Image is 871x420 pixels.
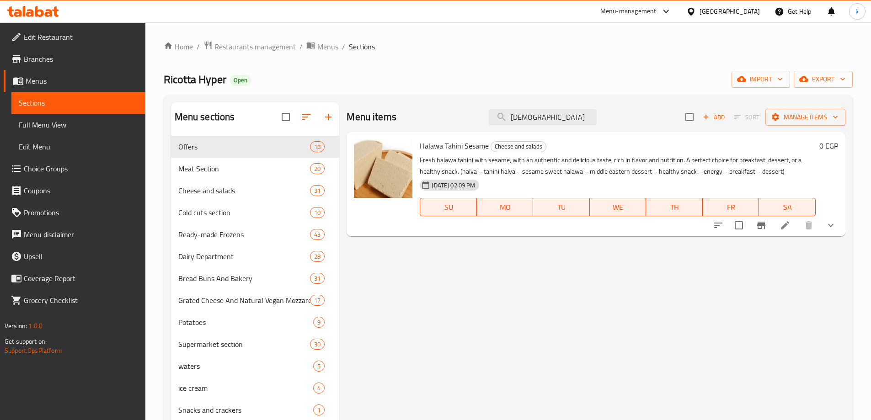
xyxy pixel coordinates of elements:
[197,41,200,52] li: /
[4,245,145,267] a: Upsell
[310,251,325,262] div: items
[481,201,530,214] span: MO
[24,251,138,262] span: Upsell
[310,274,324,283] span: 31
[171,377,340,399] div: ice cream4
[314,384,324,393] span: 4
[310,229,325,240] div: items
[4,289,145,311] a: Grocery Checklist
[707,214,729,236] button: sort-choices
[178,383,314,393] span: ice cream
[310,295,325,306] div: items
[855,6,859,16] span: k
[420,198,476,216] button: SU
[299,41,303,52] li: /
[171,245,340,267] div: Dairy Department28
[178,404,314,415] span: Snacks and crackers
[171,136,340,158] div: Offers18
[178,185,310,196] div: Cheese and salads
[5,335,47,347] span: Get support on:
[178,229,310,240] div: Ready-made Frozens
[164,41,193,52] a: Home
[178,339,310,350] span: Supermarket section
[590,198,647,216] button: WE
[314,406,324,415] span: 1
[317,106,339,128] button: Add section
[732,71,790,88] button: import
[4,70,145,92] a: Menus
[313,383,325,393] div: items
[798,214,820,236] button: delete
[171,311,340,333] div: Potatoes9
[600,6,657,17] div: Menu-management
[230,76,251,84] span: Open
[306,41,338,53] a: Menus
[489,109,597,125] input: search
[699,110,728,124] button: Add
[739,74,783,85] span: import
[347,110,396,124] h2: Menu items
[19,141,138,152] span: Edit Menu
[11,136,145,158] a: Edit Menu
[703,198,759,216] button: FR
[317,41,338,52] span: Menus
[4,180,145,202] a: Coupons
[763,201,812,214] span: SA
[4,158,145,180] a: Choice Groups
[175,110,235,124] h2: Menu sections
[825,220,836,231] svg: Show Choices
[5,320,27,332] span: Version:
[4,267,145,289] a: Coverage Report
[178,295,310,306] span: Grated Cheese And Natural Vegan Mozzarella Cheese
[171,333,340,355] div: Supermarket section30
[178,207,310,218] span: Cold cuts section
[178,163,310,174] div: Meat Section
[759,198,816,216] button: SA
[314,318,324,327] span: 9
[178,317,314,328] span: Potatoes
[171,355,340,377] div: waters5
[171,289,340,311] div: Grated Cheese And Natural Vegan Mozzarella Cheese17
[19,97,138,108] span: Sections
[178,273,310,284] div: Bread Buns And Bakery
[700,6,760,16] div: [GEOGRAPHIC_DATA]
[24,163,138,174] span: Choice Groups
[11,114,145,136] a: Full Menu View
[171,223,340,245] div: Ready-made Frozens43
[214,41,296,52] span: Restaurants management
[310,141,325,152] div: items
[4,48,145,70] a: Branches
[24,53,138,64] span: Branches
[729,216,748,235] span: Select to update
[4,223,145,245] a: Menu disclaimer
[4,202,145,223] a: Promotions
[420,139,489,153] span: Halawa Tahini Sesame
[680,107,699,127] span: Select section
[178,141,310,152] span: Offers
[428,181,479,190] span: [DATE] 02:09 PM
[24,185,138,196] span: Coupons
[24,295,138,306] span: Grocery Checklist
[314,362,324,371] span: 5
[701,112,726,122] span: Add
[706,201,756,214] span: FR
[533,198,590,216] button: TU
[310,163,325,174] div: items
[728,110,765,124] span: Select section first
[310,339,325,350] div: items
[230,75,251,86] div: Open
[310,165,324,173] span: 20
[650,201,699,214] span: TH
[178,361,314,372] div: waters
[24,207,138,218] span: Promotions
[24,273,138,284] span: Coverage Report
[313,361,325,372] div: items
[820,214,842,236] button: show more
[11,92,145,114] a: Sections
[424,201,473,214] span: SU
[491,141,546,152] span: Cheese and salads
[295,106,317,128] span: Sort sections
